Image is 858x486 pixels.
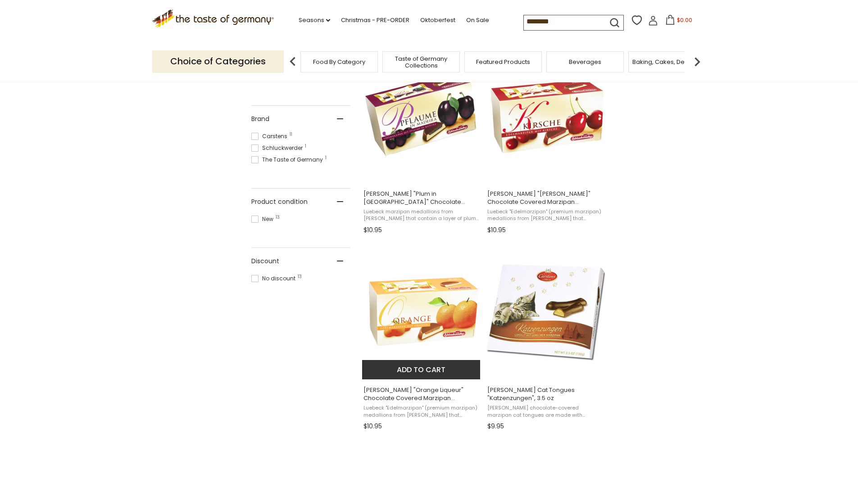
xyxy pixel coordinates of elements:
img: previous arrow [284,53,302,71]
img: next arrow [688,53,706,71]
a: Featured Products [476,58,530,65]
span: 11 [290,132,292,137]
img: Carstens "Plum in Madeira" Chocolate Covered Marzipan Medallions, 7.4 oz [362,56,481,175]
button: Add to cart [362,360,481,379]
span: 13 [276,215,280,220]
span: [PERSON_NAME] "Plum in [GEOGRAPHIC_DATA]" Chocolate Covered Marzipan Medallions, 7.4 oz [363,190,480,206]
img: Carstens Marzipan Cat Tongues "Katzenzungen", 3.5 oz [486,252,605,372]
span: New [251,215,276,223]
a: Beverages [569,58,601,65]
a: Seasons [299,15,330,25]
p: Choice of Categories [152,50,284,72]
span: Product condition [251,197,308,207]
span: Discount [251,256,279,266]
span: $10.95 [363,225,382,235]
span: The Taste of Germany [251,156,326,164]
span: [PERSON_NAME] "[PERSON_NAME]" Chocolate Covered Marzipan Medallions, 7.4 oz [487,190,604,206]
span: Brand [251,114,269,124]
span: 13 [298,274,302,279]
span: 1 [305,144,306,148]
a: On Sale [466,15,489,25]
a: Baking, Cakes, Desserts [632,58,702,65]
span: Schluckwerder [251,144,305,152]
span: [PERSON_NAME] chocolate-covered marzipan cat tongues are made with superior Luebeck marzipan and ... [487,405,604,418]
img: Schluckwerder Cherry Chocolate Marzipan Medallions [486,56,605,175]
span: $10.95 [487,225,506,235]
button: $0.00 [660,15,698,28]
a: Food By Category [313,58,365,65]
span: [PERSON_NAME] "Orange Liqueur" Chocolate Covered Marzipan Medallions, 7.4 oz [363,386,480,402]
a: Carstens [362,48,481,237]
img: Schluckwerder Orange Chocolate Medallions [362,252,481,372]
a: Carstens [362,244,481,433]
span: Carstens [251,132,290,140]
a: Oktoberfest [420,15,455,25]
span: $0.00 [677,16,692,24]
span: 1 [325,156,327,160]
span: $9.95 [487,422,504,431]
span: $10.95 [363,422,382,431]
a: Carstens Marzipan Cat Tongues [486,244,605,433]
a: Christmas - PRE-ORDER [341,15,409,25]
span: No discount [251,274,298,283]
span: Luebeck marzipan medallions from [PERSON_NAME] that contain a layer of plum jam infused with made... [363,208,480,222]
span: [PERSON_NAME] Cat Tongues "Katzenzungen", 3.5 oz [487,386,604,402]
span: Luebeck "Edelmarzipan" (premium marzipan) medallions from [PERSON_NAME] that contain a layer of o... [363,405,480,418]
a: Carstens [486,48,605,237]
a: Taste of Germany Collections [385,55,457,69]
span: Luebeck "Edelmarzipan" (premium marzipan) medallions from [PERSON_NAME] that contain a layer of c... [487,208,604,222]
